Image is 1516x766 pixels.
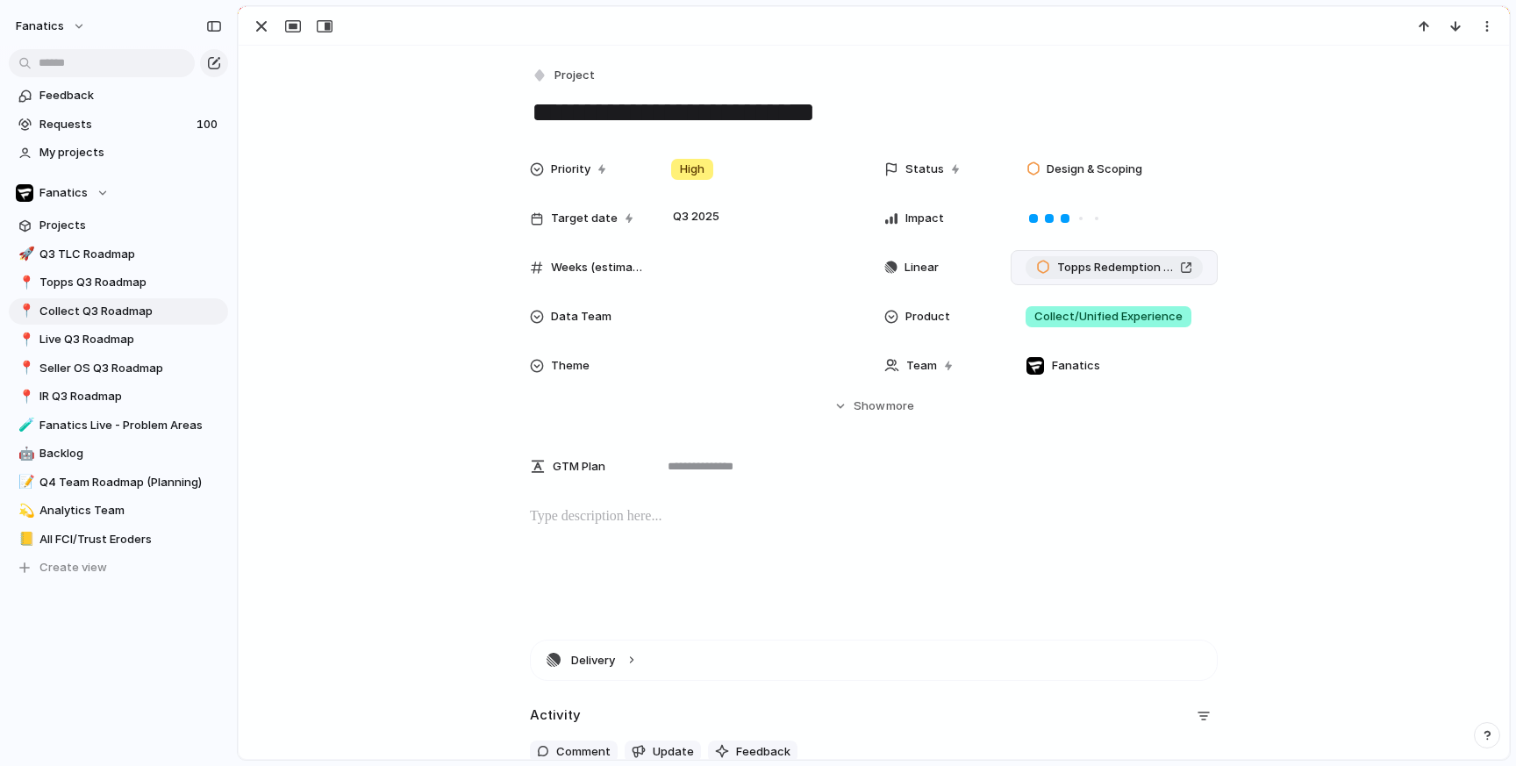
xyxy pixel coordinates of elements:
[18,501,31,521] div: 💫
[905,308,950,326] span: Product
[18,472,31,492] div: 📝
[625,741,701,763] button: Update
[905,259,939,276] span: Linear
[551,357,590,375] span: Theme
[18,330,31,350] div: 📍
[528,63,600,89] button: Project
[39,417,222,434] span: Fanatics Live - Problem Areas
[554,67,595,84] span: Project
[9,526,228,553] a: 📒All FCI/Trust Eroders
[16,531,33,548] button: 📒
[18,387,31,407] div: 📍
[906,357,937,375] span: Team
[39,559,107,576] span: Create view
[39,184,88,202] span: Fanatics
[8,12,95,40] button: fanatics
[9,355,228,382] a: 📍Seller OS Q3 Roadmap
[553,458,605,476] span: GTM Plan
[9,269,228,296] a: 📍Topps Q3 Roadmap
[1047,161,1142,178] span: Design & Scoping
[9,440,228,467] a: 🤖Backlog
[9,180,228,206] button: Fanatics
[16,18,64,35] span: fanatics
[9,212,228,239] a: Projects
[16,303,33,320] button: 📍
[39,303,222,320] span: Collect Q3 Roadmap
[551,308,611,326] span: Data Team
[530,390,1218,422] button: Showmore
[39,246,222,263] span: Q3 TLC Roadmap
[653,743,694,761] span: Update
[39,360,222,377] span: Seller OS Q3 Roadmap
[16,502,33,519] button: 💫
[9,140,228,166] a: My projects
[197,116,221,133] span: 100
[708,741,797,763] button: Feedback
[9,469,228,496] a: 📝Q4 Team Roadmap (Planning)
[16,474,33,491] button: 📝
[854,397,885,415] span: Show
[16,274,33,291] button: 📍
[18,358,31,378] div: 📍
[1026,256,1203,279] a: Topps Redemption to Vault
[16,360,33,377] button: 📍
[905,210,944,227] span: Impact
[551,161,590,178] span: Priority
[18,301,31,321] div: 📍
[9,111,228,138] a: Requests100
[1057,259,1173,276] span: Topps Redemption to Vault
[556,743,611,761] span: Comment
[551,259,642,276] span: Weeks (estimate)
[9,241,228,268] a: 🚀Q3 TLC Roadmap
[886,397,914,415] span: more
[9,326,228,353] a: 📍Live Q3 Roadmap
[39,87,222,104] span: Feedback
[531,641,1217,680] button: Delivery
[39,274,222,291] span: Topps Q3 Roadmap
[9,82,228,109] a: Feedback
[39,531,222,548] span: All FCI/Trust Eroders
[39,388,222,405] span: IR Q3 Roadmap
[39,144,222,161] span: My projects
[16,445,33,462] button: 🤖
[39,331,222,348] span: Live Q3 Roadmap
[16,417,33,434] button: 🧪
[39,502,222,519] span: Analytics Team
[669,206,724,227] span: Q3 2025
[9,383,228,410] a: 📍IR Q3 Roadmap
[530,705,581,726] h2: Activity
[39,474,222,491] span: Q4 Team Roadmap (Planning)
[18,244,31,264] div: 🚀
[530,741,618,763] button: Comment
[9,498,228,524] a: 💫Analytics Team
[1034,308,1183,326] span: Collect/Unified Experience
[905,161,944,178] span: Status
[39,445,222,462] span: Backlog
[680,161,704,178] span: High
[18,273,31,293] div: 📍
[9,555,228,581] button: Create view
[16,388,33,405] button: 📍
[1052,357,1100,375] span: Fanatics
[18,529,31,549] div: 📒
[9,298,228,325] a: 📍Collect Q3 Roadmap
[9,412,228,439] a: 🧪Fanatics Live - Problem Areas
[736,743,790,761] span: Feedback
[39,116,191,133] span: Requests
[39,217,222,234] span: Projects
[551,210,618,227] span: Target date
[16,246,33,263] button: 🚀
[16,331,33,348] button: 📍
[18,444,31,464] div: 🤖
